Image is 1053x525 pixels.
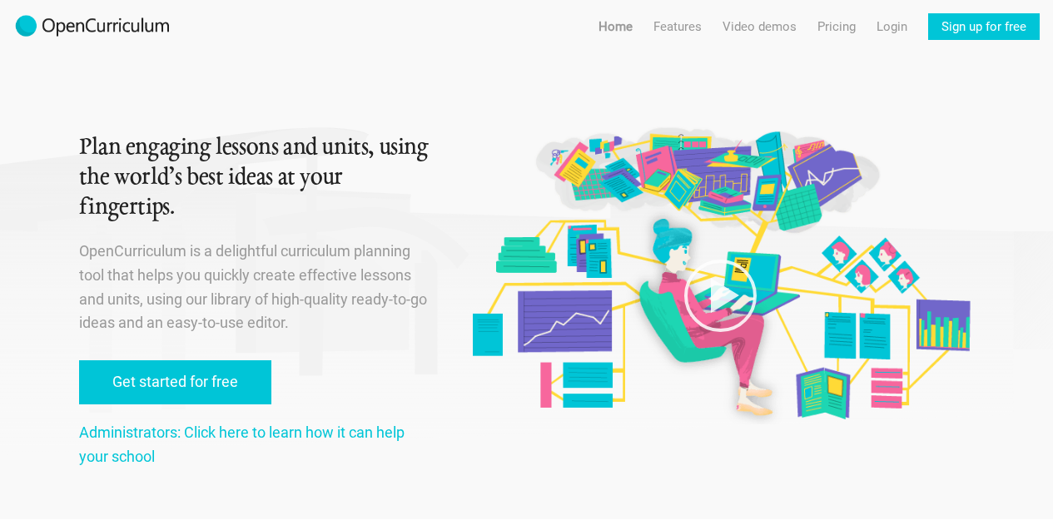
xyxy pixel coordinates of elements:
[79,423,405,465] a: Administrators: Click here to learn how it can help your school
[928,13,1040,40] a: Sign up for free
[79,133,431,223] h1: Plan engaging lessons and units, using the world’s best ideas at your fingertips.
[723,13,797,40] a: Video demos
[79,240,431,335] p: OpenCurriculum is a delightful curriculum planning tool that helps you quickly create effective l...
[599,13,633,40] a: Home
[817,13,856,40] a: Pricing
[877,13,907,40] a: Login
[13,13,171,40] img: 2017-logo-m.png
[79,360,271,404] a: Get started for free
[653,13,702,40] a: Features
